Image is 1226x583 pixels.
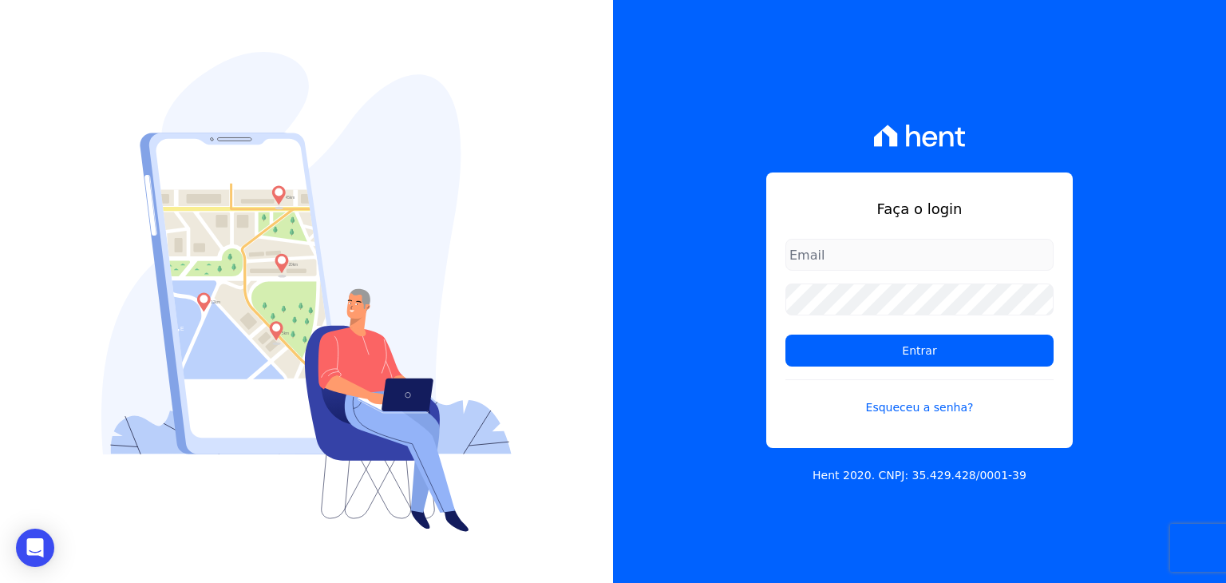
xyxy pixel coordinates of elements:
[785,239,1054,271] input: Email
[16,529,54,567] div: Open Intercom Messenger
[813,467,1026,484] p: Hent 2020. CNPJ: 35.429.428/0001-39
[785,198,1054,220] h1: Faça o login
[785,335,1054,367] input: Entrar
[785,379,1054,416] a: Esqueceu a senha?
[101,52,512,532] img: Login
